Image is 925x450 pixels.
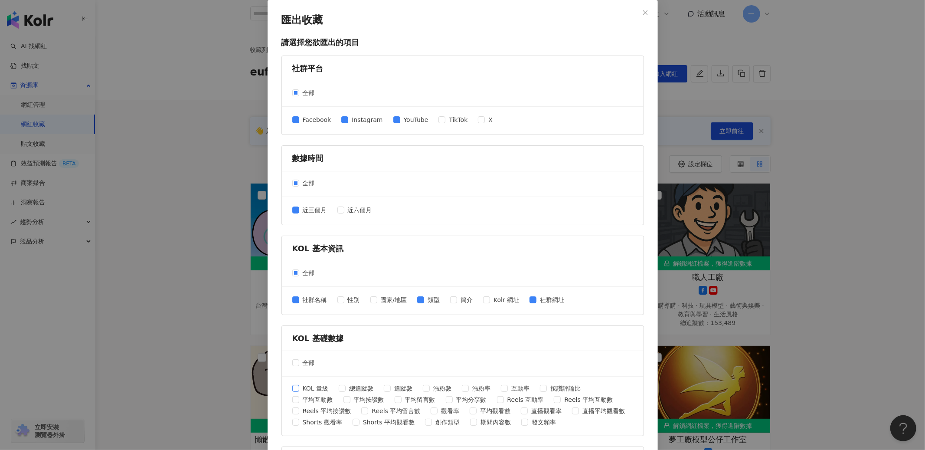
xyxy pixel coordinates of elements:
[391,384,416,393] span: 追蹤數
[477,406,514,416] span: 平均觀看數
[299,178,318,188] span: 全部
[292,153,633,164] div: 數據時間
[292,333,633,344] div: KOL 基礎數據
[299,358,318,368] span: 全部
[350,395,388,404] span: 平均按讚數
[561,395,616,404] span: Reels 平均互動數
[528,406,565,416] span: 直播觀看率
[281,37,644,48] p: 請選擇您欲匯出的項目
[402,395,439,404] span: 平均留言數
[299,406,355,416] span: Reels 平均按讚數
[453,395,490,404] span: 平均分享數
[299,88,318,98] span: 全部
[299,268,318,278] span: 全部
[490,295,523,305] span: Kolr 網址
[457,295,476,305] span: 簡介
[299,417,346,427] span: Shorts 觀看率
[360,417,418,427] span: Shorts 平均觀看數
[299,395,337,404] span: 平均互動數
[477,417,514,427] span: 期間內容數
[547,384,584,393] span: 按讚評論比
[368,406,424,416] span: Reels 平均留言數
[438,406,463,416] span: 觀看率
[508,384,533,393] span: 互動率
[424,295,443,305] span: 類型
[430,384,455,393] span: 漲粉數
[445,115,471,125] span: TikTok
[281,14,644,26] p: 匯出收藏
[400,115,432,125] span: YouTube
[292,63,633,74] div: 社群平台
[637,4,654,21] button: Close
[344,205,376,215] span: 近六個月
[469,384,494,393] span: 漲粉率
[292,243,633,254] div: KOL 基本資訊
[432,417,463,427] span: 創作類型
[642,10,648,16] span: close
[528,417,559,427] span: 發文頻率
[504,395,547,404] span: Reels 互動率
[536,295,568,305] span: 社群網址
[579,406,628,416] span: 直播平均觀看數
[299,205,330,215] span: 近三個月
[485,115,496,125] span: X
[348,115,386,125] span: Instagram
[346,384,377,393] span: 總追蹤數
[299,115,335,125] span: Facebook
[299,295,330,305] span: 社群名稱
[377,295,411,305] span: 國家/地區
[344,295,363,305] span: 性別
[299,384,332,393] span: KOL 量級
